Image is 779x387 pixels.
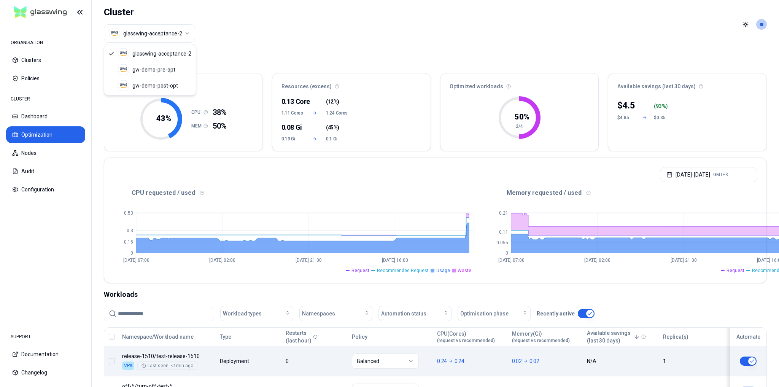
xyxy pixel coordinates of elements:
[120,66,127,73] img: aws
[132,50,191,57] div: glasswing-acceptance-2
[132,66,175,73] div: gw-demo-pre-opt
[120,50,127,57] img: aws
[132,82,178,89] div: gw-demo-post-opt
[120,82,127,89] img: aws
